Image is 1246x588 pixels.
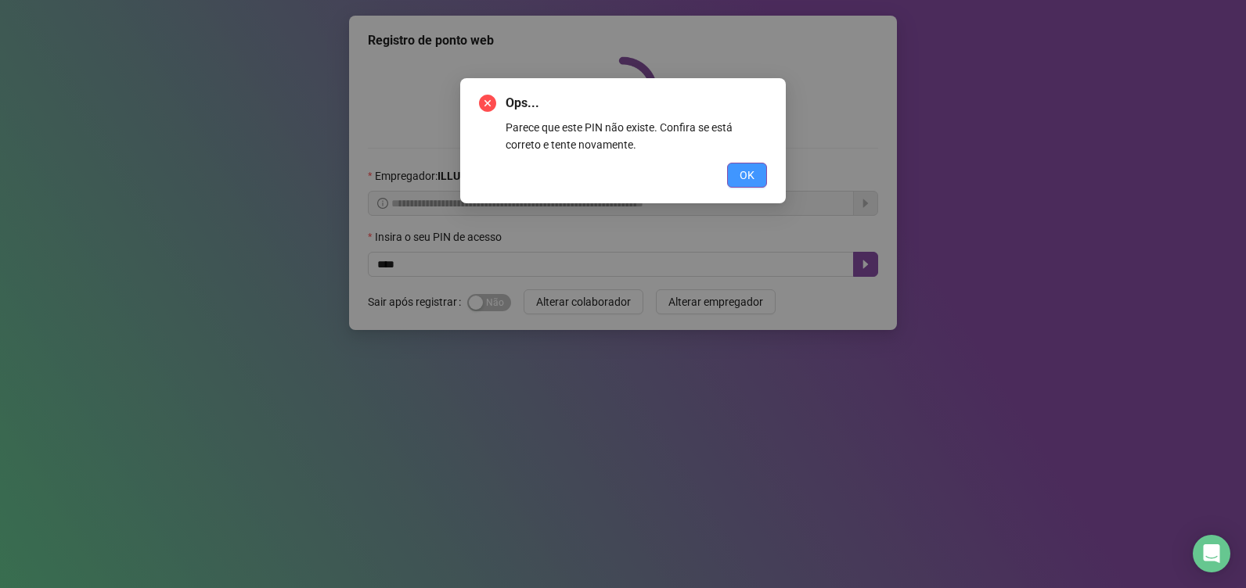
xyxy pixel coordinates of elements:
span: OK [740,167,754,184]
span: Ops... [506,94,767,113]
div: Open Intercom Messenger [1193,535,1230,572]
span: close-circle [479,95,496,112]
div: Parece que este PIN não existe. Confira se está correto e tente novamente. [506,119,767,153]
button: OK [727,163,767,188]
